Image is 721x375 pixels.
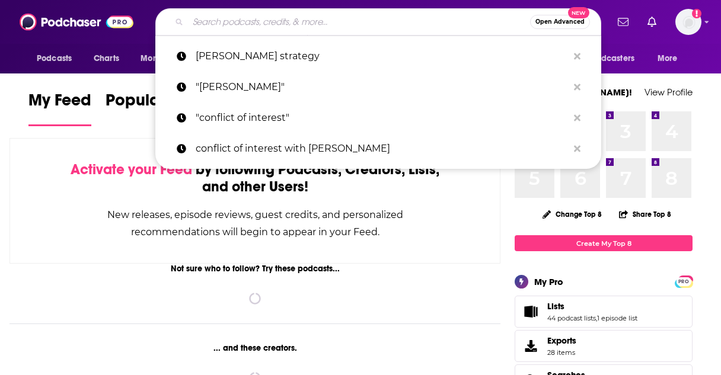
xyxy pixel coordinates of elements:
a: conflict of interest with [PERSON_NAME] [155,133,601,164]
a: My Feed [28,90,91,126]
div: ... and these creators. [9,343,500,353]
a: Lists [547,301,637,312]
a: Show notifications dropdown [613,12,633,32]
a: "[PERSON_NAME]" [155,72,601,102]
span: Lists [547,301,564,312]
div: Not sure who to follow? Try these podcasts... [9,264,500,274]
div: Search podcasts, credits, & more... [155,8,601,36]
span: Exports [547,335,576,346]
button: Open AdvancedNew [530,15,590,29]
div: My Pro [534,276,563,287]
span: , [596,314,597,322]
button: Share Top 8 [618,203,672,226]
button: Show profile menu [675,9,701,35]
div: New releases, episode reviews, guest credits, and personalized recommendations will begin to appe... [69,206,441,241]
input: Search podcasts, credits, & more... [188,12,530,31]
a: "conflict of interest" [155,102,601,133]
a: Show notifications dropdown [643,12,661,32]
p: Ellis strategy [196,41,568,72]
a: [PERSON_NAME] strategy [155,41,601,72]
a: Lists [519,303,543,320]
a: 44 podcast lists [547,314,596,322]
span: Lists [515,296,693,328]
p: "conflict of interest" [196,102,568,133]
a: View Profile [645,86,693,98]
p: conflict of interest with kevin ellis [196,133,568,164]
span: Exports [519,338,543,354]
span: Monitoring [141,50,183,67]
a: Charts [86,47,126,70]
button: open menu [28,47,87,70]
span: Logged in as ereardon [675,9,701,35]
a: Popular Feed [106,90,206,126]
img: Podchaser - Follow, Share and Rate Podcasts [20,11,133,33]
svg: Add a profile image [692,9,701,18]
img: User Profile [675,9,701,35]
a: Create My Top 8 [515,235,693,251]
span: Charts [94,50,119,67]
span: More [658,50,678,67]
span: Activate your Feed [71,161,192,178]
span: Podcasts [37,50,72,67]
button: open menu [132,47,198,70]
a: Exports [515,330,693,362]
span: My Feed [28,90,91,117]
button: Change Top 8 [535,207,609,222]
a: 1 episode list [597,314,637,322]
span: New [568,7,589,18]
button: open menu [570,47,652,70]
span: 28 items [547,348,576,357]
button: open menu [649,47,693,70]
span: Popular Feed [106,90,206,117]
p: "Kevin Ellis" [196,72,568,102]
a: PRO [677,277,691,286]
span: Open Advanced [535,19,585,25]
span: For Podcasters [578,50,634,67]
div: by following Podcasts, Creators, Lists, and other Users! [69,161,441,195]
